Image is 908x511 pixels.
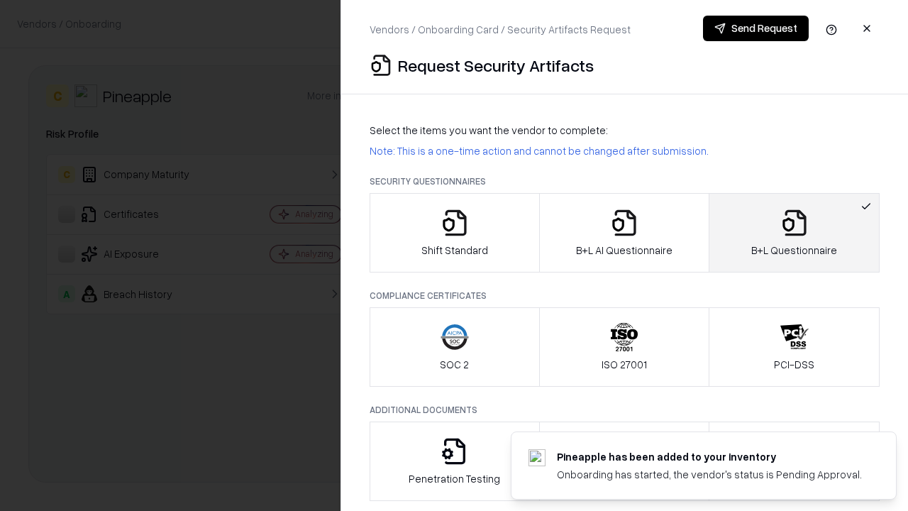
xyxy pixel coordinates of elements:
div: Pineapple has been added to your inventory [557,449,862,464]
button: Shift Standard [370,193,540,273]
button: B+L Questionnaire [709,193,880,273]
img: pineappleenergy.com [528,449,546,466]
p: PCI-DSS [774,357,814,372]
p: ISO 27001 [602,357,647,372]
p: Request Security Artifacts [398,54,594,77]
button: Penetration Testing [370,422,540,501]
p: Note: This is a one-time action and cannot be changed after submission. [370,143,880,158]
button: Send Request [703,16,809,41]
p: Additional Documents [370,404,880,416]
p: Compliance Certificates [370,290,880,302]
p: Vendors / Onboarding Card / Security Artifacts Request [370,22,631,37]
button: PCI-DSS [709,307,880,387]
p: SOC 2 [440,357,469,372]
button: Data Processing Agreement [709,422,880,501]
p: Shift Standard [421,243,488,258]
button: Privacy Policy [539,422,710,501]
p: Penetration Testing [409,471,500,486]
button: B+L AI Questionnaire [539,193,710,273]
p: Select the items you want the vendor to complete: [370,123,880,138]
button: SOC 2 [370,307,540,387]
p: B+L Questionnaire [751,243,837,258]
button: ISO 27001 [539,307,710,387]
p: B+L AI Questionnaire [576,243,672,258]
div: Onboarding has started, the vendor's status is Pending Approval. [557,467,862,482]
p: Security Questionnaires [370,175,880,187]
